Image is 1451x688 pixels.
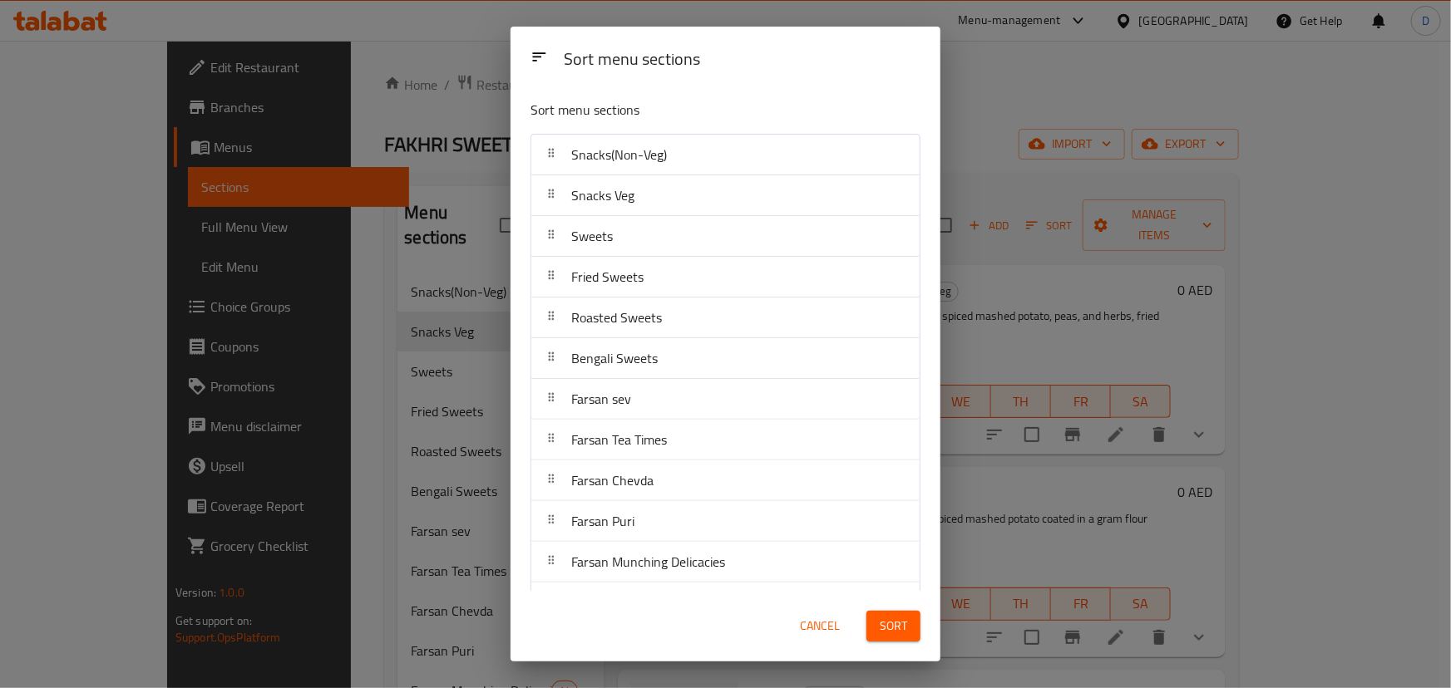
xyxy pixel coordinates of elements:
[866,611,920,641] button: Sort
[880,616,907,636] span: Sort
[531,100,840,120] p: Sort menu sections
[571,509,634,533] span: Farsan Puri
[571,224,613,248] span: Sweets
[531,135,920,175] div: Snacks(Non-Veg)
[531,175,920,216] div: Snacks Veg
[531,257,920,297] div: Fried Sweets
[571,305,662,330] span: Roasted Sweets
[531,542,920,582] div: Farsan Munching Delicacies
[531,297,920,338] div: Roasted Sweets
[571,468,654,493] span: Farsan Chevda
[531,216,920,257] div: Sweets
[531,460,920,501] div: Farsan Chevda
[571,264,644,289] span: Fried Sweets
[557,42,927,79] div: Sort menu sections
[571,590,630,615] span: Farsan Dal
[531,420,920,460] div: Farsan Tea Times
[571,549,725,574] span: Farsan Munching Delicacies
[571,142,667,167] span: Snacks(Non-Veg)
[571,386,631,411] span: Farsan sev
[531,338,920,379] div: Bengali Sweets
[793,611,846,641] button: Cancel
[571,346,658,371] span: Bengali Sweets
[531,379,920,420] div: Farsan sev
[571,183,634,208] span: Snacks Veg
[571,427,667,452] span: Farsan Tea Times
[531,582,920,623] div: Farsan Dal
[800,616,840,636] span: Cancel
[531,501,920,542] div: Farsan Puri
